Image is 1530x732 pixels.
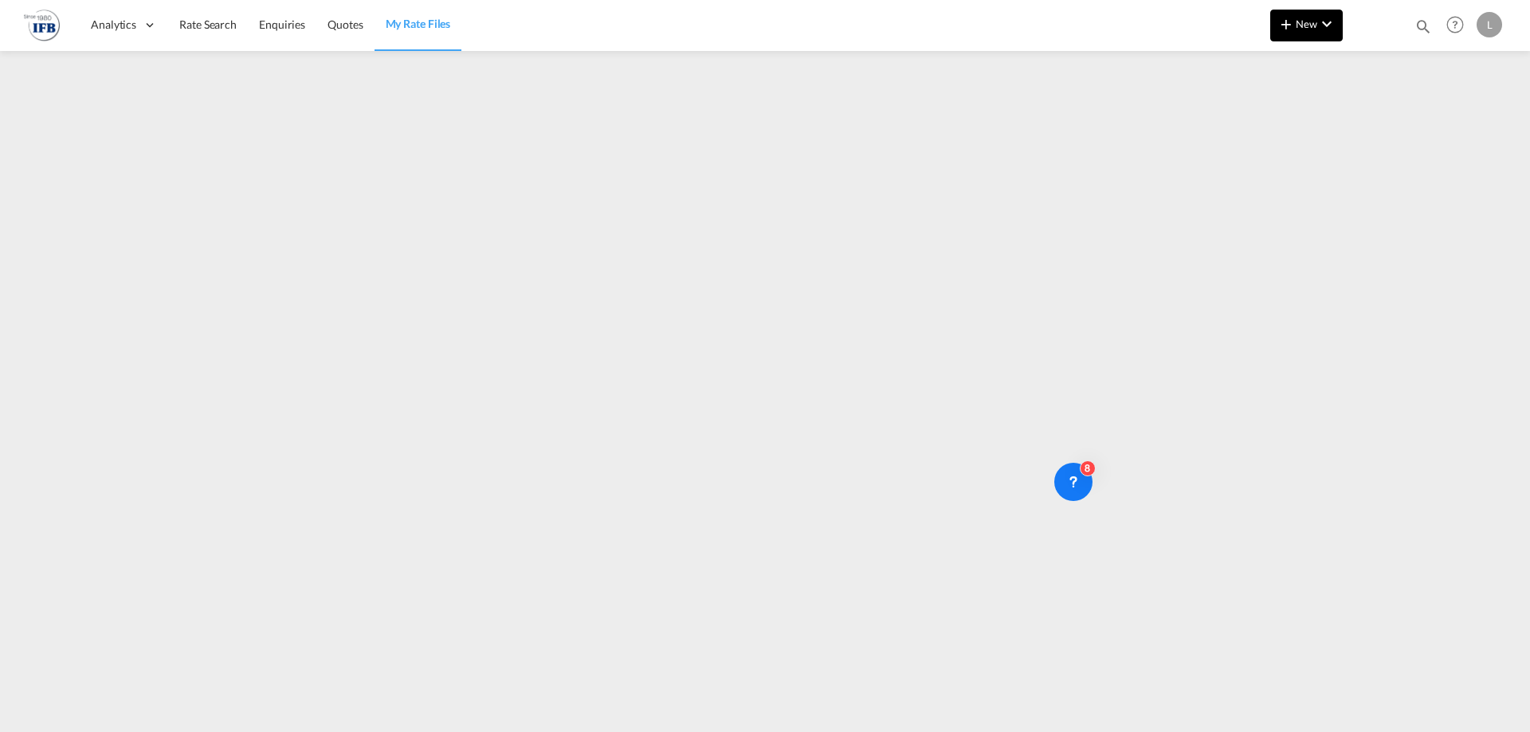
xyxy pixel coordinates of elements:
[1477,12,1502,37] div: L
[1414,18,1432,41] div: icon-magnify
[259,18,305,31] span: Enquiries
[1277,18,1336,30] span: New
[1414,18,1432,35] md-icon: icon-magnify
[328,18,363,31] span: Quotes
[24,7,60,43] img: de31bbe0256b11eebba44b54815f083d.png
[1277,14,1296,33] md-icon: icon-plus 400-fg
[179,18,237,31] span: Rate Search
[1270,10,1343,41] button: icon-plus 400-fgNewicon-chevron-down
[1442,11,1477,40] div: Help
[1317,14,1336,33] md-icon: icon-chevron-down
[91,17,136,33] span: Analytics
[1442,11,1469,38] span: Help
[386,17,451,30] span: My Rate Files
